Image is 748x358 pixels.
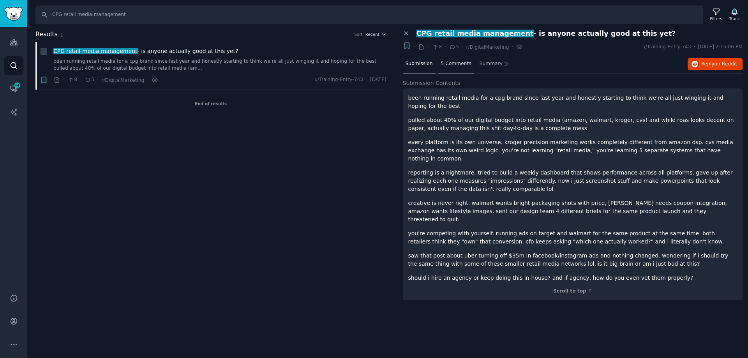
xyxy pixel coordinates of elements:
[67,76,77,83] span: 8
[53,48,138,54] span: CPG retail media management
[408,229,737,246] p: you're competing with yourself. running ads on target and walmart for the same product at the sam...
[694,44,695,51] span: ·
[408,169,737,193] p: reporting is a nightmare. tried to build a weekly dashboard that shows performance across all pla...
[14,83,21,88] span: 44
[370,76,386,83] span: [DATE]
[408,138,737,163] p: every platform is its own universe. kroger precision marketing works completely different from am...
[449,44,459,51] span: 5
[729,16,740,21] div: Track
[147,76,148,84] span: ·
[701,61,737,68] span: Reply
[354,32,363,37] div: Sort
[512,43,513,51] span: ·
[408,274,737,282] p: should i hire an agency or keep doing this in-house? and if agency, how do you even vet them prop...
[35,90,386,117] div: End of results
[710,16,722,21] div: Filters
[416,30,535,37] span: CPG retail media management
[445,43,446,51] span: ·
[60,33,63,37] span: 1
[365,32,386,37] button: Recent
[408,252,737,268] p: saw that post about uber turning off $35m in facebook/instagram ads and nothing changed. wonderin...
[35,5,703,24] input: Search Keyword
[714,61,737,67] span: on Reddit
[432,44,442,51] span: 8
[466,44,509,50] span: r/DigitalMarketing
[441,60,471,67] span: 5 Comments
[698,44,743,51] span: [DATE] 2:15:06 PM
[314,76,363,83] span: u/Training-Entry-743
[80,76,81,84] span: ·
[63,76,65,84] span: ·
[727,7,743,23] button: Track
[480,60,503,67] span: Summary
[53,58,386,72] a: been running retail media for a cpg brand since last year and honestly starting to think we're al...
[97,76,99,84] span: ·
[365,32,379,37] span: Recent
[406,60,433,67] span: Submission
[642,44,691,51] span: u/Training-Entry-743
[366,76,367,83] span: ·
[688,58,743,71] button: Replyon Reddit
[408,199,737,224] p: creative is never right. walmart wants bright packaging shots with price, [PERSON_NAME] needs cou...
[408,116,737,132] p: pulled about 40% of our digital budget into retail media (amazon, walmart, kroger, cvs) and while...
[85,76,94,83] span: 5
[35,30,58,39] span: Results
[408,94,737,110] p: been running retail media for a cpg brand since last year and honestly starting to think we're al...
[462,43,463,51] span: ·
[416,30,676,38] span: - is anyone actually good at this yet?
[53,47,238,55] span: - is anyone actually good at this yet?
[5,7,23,21] img: GummySearch logo
[4,79,23,98] a: 44
[403,79,460,87] span: Submission Contents
[427,43,429,51] span: ·
[101,78,144,83] span: r/DigitalMarketing
[408,288,737,295] div: Scroll to top ↑
[414,43,415,51] span: ·
[53,47,238,55] a: CPG retail media management- is anyone actually good at this yet?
